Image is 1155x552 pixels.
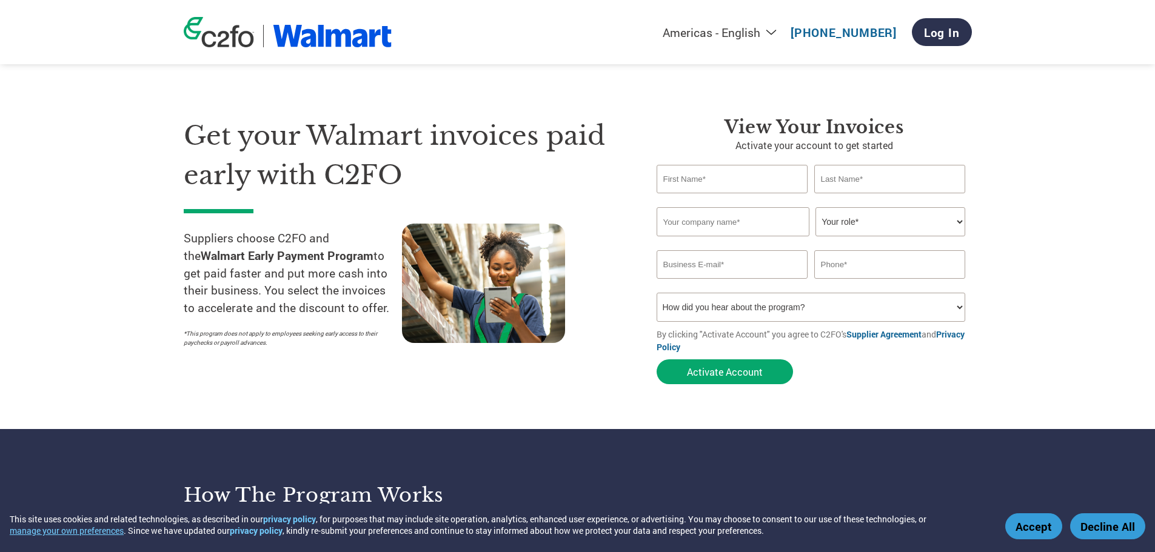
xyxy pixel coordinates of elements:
input: Phone* [814,250,966,279]
div: Invalid last name or last name is too long [814,195,966,202]
button: Accept [1005,513,1062,539]
input: Your company name* [657,207,809,236]
p: By clicking "Activate Account" you agree to C2FO's and [657,328,972,353]
a: privacy policy [263,513,316,525]
button: Decline All [1070,513,1145,539]
strong: Walmart Early Payment Program [201,248,373,263]
a: [PHONE_NUMBER] [791,25,897,40]
input: Invalid Email format [657,250,808,279]
h1: Get your Walmart invoices paid early with C2FO [184,116,620,195]
div: This site uses cookies and related technologies, as described in our , for purposes that may incl... [10,513,988,536]
input: Last Name* [814,165,966,193]
img: supply chain worker [402,224,565,343]
h3: How the program works [184,483,563,507]
div: Invalid company name or company name is too long [657,238,966,245]
a: Supplier Agreement [846,328,922,340]
button: manage your own preferences [10,525,124,536]
a: privacy policy [230,525,283,536]
div: Invalid first name or first name is too long [657,195,808,202]
img: Walmart [273,25,392,47]
div: Inavlid Email Address [657,280,808,288]
img: c2fo logo [184,17,254,47]
h3: View Your Invoices [657,116,972,138]
div: Inavlid Phone Number [814,280,966,288]
p: Suppliers choose C2FO and the to get paid faster and put more cash into their business. You selec... [184,230,402,317]
button: Activate Account [657,359,793,384]
select: Title/Role [815,207,965,236]
p: Activate your account to get started [657,138,972,153]
p: *This program does not apply to employees seeking early access to their paychecks or payroll adva... [184,329,390,347]
input: First Name* [657,165,808,193]
a: Log In [912,18,972,46]
a: Privacy Policy [657,328,965,353]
